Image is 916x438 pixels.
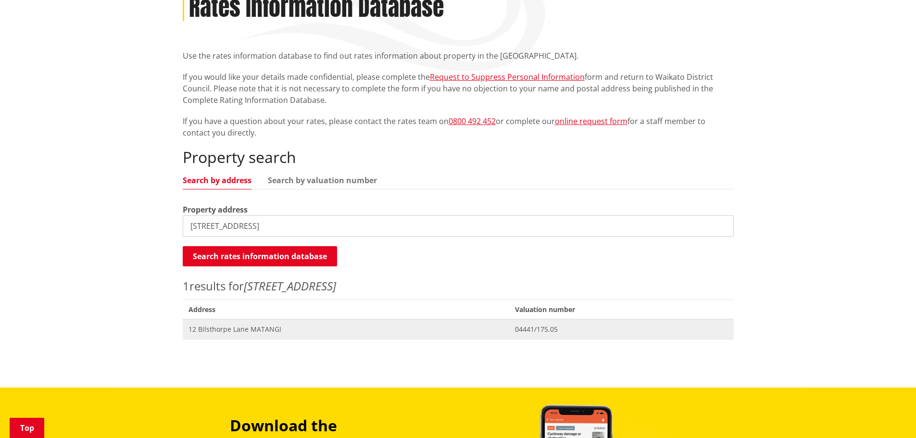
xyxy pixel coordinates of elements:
[515,325,728,334] span: 04441/175.05
[555,116,627,126] a: online request form
[183,300,509,319] span: Address
[183,148,734,166] h2: Property search
[183,115,734,138] p: If you have a question about your rates, please contact the rates team on or complete our for a s...
[183,176,251,184] a: Search by address
[872,398,906,432] iframe: Messenger Launcher
[509,300,734,319] span: Valuation number
[10,418,44,438] a: Top
[183,215,734,237] input: e.g. Duke Street NGARUAWAHIA
[183,204,248,215] label: Property address
[183,278,189,294] span: 1
[268,176,377,184] a: Search by valuation number
[183,71,734,106] p: If you would like your details made confidential, please complete the form and return to Waikato ...
[244,278,336,294] em: [STREET_ADDRESS]
[449,116,496,126] a: 0800 492 452
[188,325,503,334] span: 12 Bilsthorpe Lane MATANGI
[430,72,585,82] a: Request to Suppress Personal Information
[183,319,734,339] a: 12 Bilsthorpe Lane MATANGI 04441/175.05
[183,50,734,62] p: Use the rates information database to find out rates information about property in the [GEOGRAPHI...
[183,277,734,295] p: results for
[183,246,337,266] button: Search rates information database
